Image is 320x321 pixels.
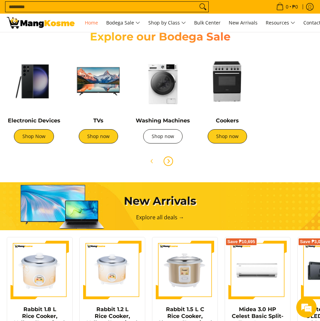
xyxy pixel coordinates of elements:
[194,19,221,26] span: Bulk Center
[227,240,255,244] span: Save ₱10,695
[156,241,214,299] img: https://mangkosme.com/products/rabbit-1-5-l-c-rice-cooker-chrome-class-a
[5,52,63,110] img: Electronic Devices
[197,2,208,12] button: Search
[229,19,258,26] span: New Arrivals
[85,19,98,26] span: Home
[148,19,186,27] span: Shop by Class
[81,14,101,32] a: Home
[161,154,176,169] button: Next
[262,14,299,32] a: Resources
[145,154,159,169] button: Previous
[208,129,247,143] a: Shop now
[136,117,190,124] a: Washing Machines
[70,52,127,110] img: TVs
[143,129,183,143] a: Shop now
[14,129,54,143] a: Shop Now
[134,52,192,110] img: Washing Machines
[83,241,142,299] img: rabbit-1.2-liter-rice-cooker-yellow-full-view-mang-kosme
[136,214,184,221] a: Explore all deals →
[228,241,287,299] img: Midea 3.0 HP Celest Basic Split-Type Inverter Air Conditioner (Premium)
[274,3,300,11] span: •
[291,4,299,9] span: ₱0
[106,19,140,27] span: Bodega Sale
[103,14,144,32] a: Bodega Sale
[199,52,256,110] img: Cookers
[79,129,118,143] a: Shop now
[145,14,189,32] a: Shop by Class
[216,117,239,124] a: Cookers
[266,19,295,27] span: Resources
[191,14,224,32] a: Bulk Center
[285,4,289,9] span: 0
[7,17,75,29] img: Mang Kosme: Your Home Appliances Warehouse Sale Partner!
[93,117,103,124] a: TVs
[11,241,69,299] img: https://mangkosme.com/products/rabbit-1-8-l-rice-cooker-yellow-class-a
[85,30,235,44] h2: Explore our Bodega Sale
[8,117,60,124] a: Electronic Devices
[225,14,261,32] a: New Arrivals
